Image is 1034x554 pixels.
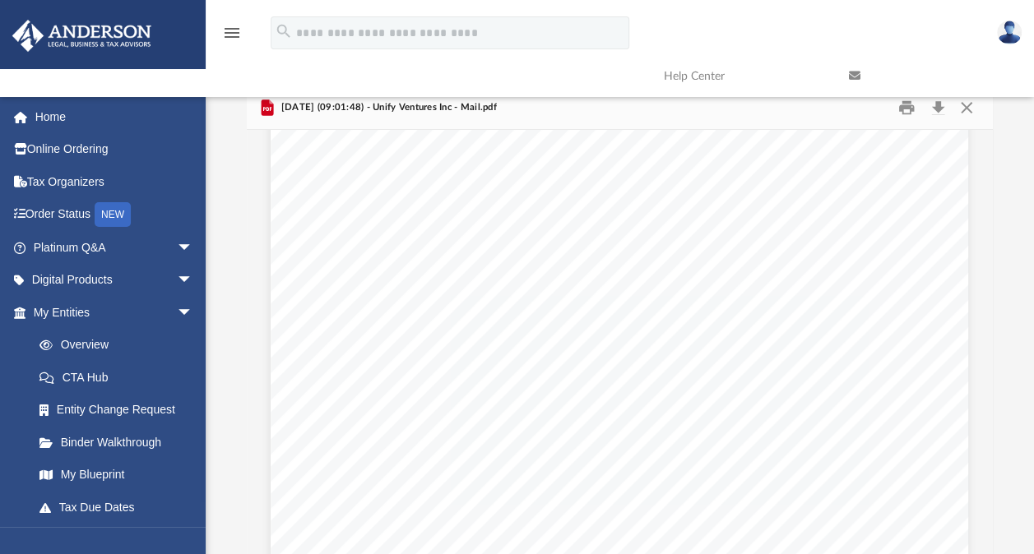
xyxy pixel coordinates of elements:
span: arrow_drop_down [177,296,210,330]
a: My Blueprint [23,459,210,492]
a: Home [12,100,218,133]
a: Overview [23,329,218,362]
img: User Pic [997,21,1022,44]
a: Platinum Q&Aarrow_drop_down [12,231,218,264]
a: Order StatusNEW [12,198,218,232]
div: NEW [95,202,131,227]
a: Online Ordering [12,133,218,166]
span: arrow_drop_down [177,264,210,298]
span: [DATE] (09:01:48) - Unify Ventures Inc - Mail.pdf [277,100,496,115]
a: Entity Change Request [23,394,218,427]
a: Help Center [651,44,837,108]
a: My Entitiesarrow_drop_down [12,296,218,329]
div: Preview [247,86,992,554]
div: Document Viewer [247,130,992,554]
a: Binder Walkthrough [23,426,218,459]
i: search [275,22,293,40]
img: Anderson Advisors Platinum Portal [7,20,156,52]
span: arrow_drop_down [177,231,210,265]
a: Tax Due Dates [23,491,218,524]
div: File preview [247,130,992,554]
a: menu [222,31,242,43]
a: Tax Organizers [12,165,218,198]
i: menu [222,23,242,43]
a: CTA Hub [23,361,218,394]
a: Digital Productsarrow_drop_down [12,264,218,297]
